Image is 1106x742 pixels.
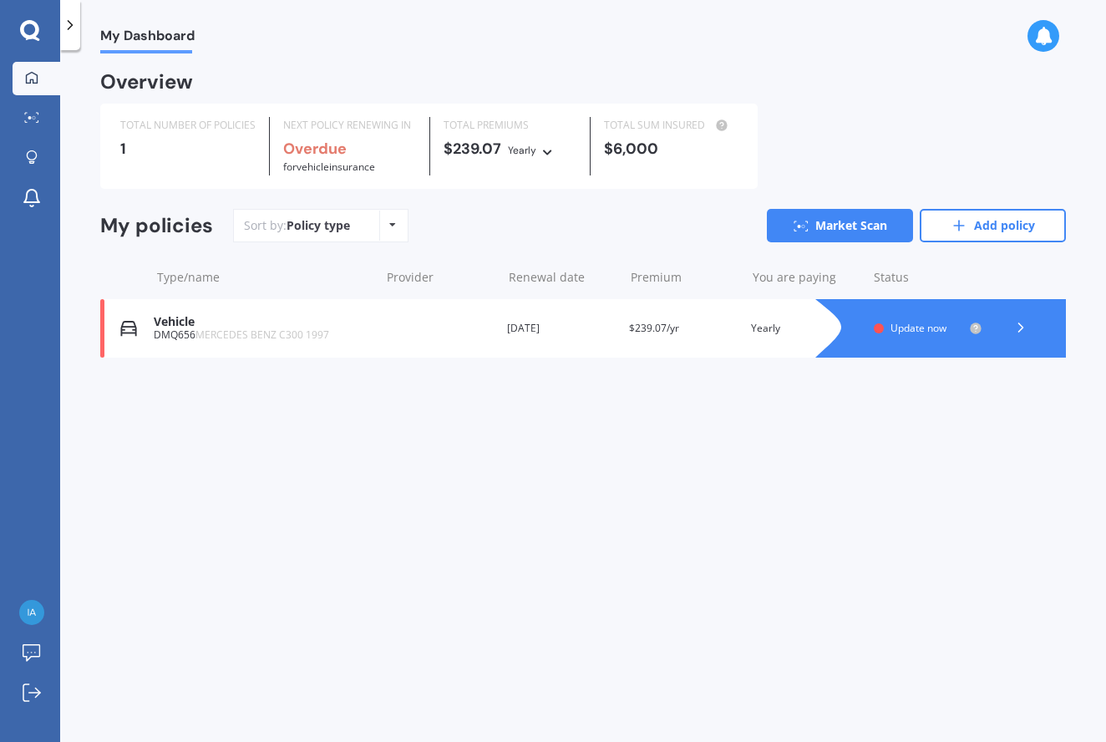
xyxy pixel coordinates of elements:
[120,117,256,134] div: TOTAL NUMBER OF POLICIES
[920,209,1066,242] a: Add policy
[629,321,679,335] span: $239.07/yr
[767,209,913,242] a: Market Scan
[604,140,737,157] div: $6,000
[120,320,137,337] img: Vehicle
[100,28,195,50] span: My Dashboard
[195,328,329,342] span: MERCEDES BENZ C300 1997
[154,315,372,329] div: Vehicle
[508,142,536,159] div: Yearly
[507,320,616,337] div: [DATE]
[890,321,946,335] span: Update now
[753,269,861,286] div: You are paying
[604,117,737,134] div: TOTAL SUM INSURED
[387,269,495,286] div: Provider
[283,117,416,134] div: NEXT POLICY RENEWING IN
[751,320,860,337] div: Yearly
[509,269,617,286] div: Renewal date
[283,139,347,159] b: Overdue
[120,140,256,157] div: 1
[157,269,373,286] div: Type/name
[154,329,372,341] div: DMQ656
[444,140,576,159] div: $239.07
[19,600,44,625] img: f4cb5311067427032b4c1587f9117781
[244,217,350,234] div: Sort by:
[444,117,576,134] div: TOTAL PREMIUMS
[283,160,375,174] span: for Vehicle insurance
[631,269,739,286] div: Premium
[100,74,193,90] div: Overview
[100,214,213,238] div: My policies
[287,217,350,234] div: Policy type
[874,269,982,286] div: Status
